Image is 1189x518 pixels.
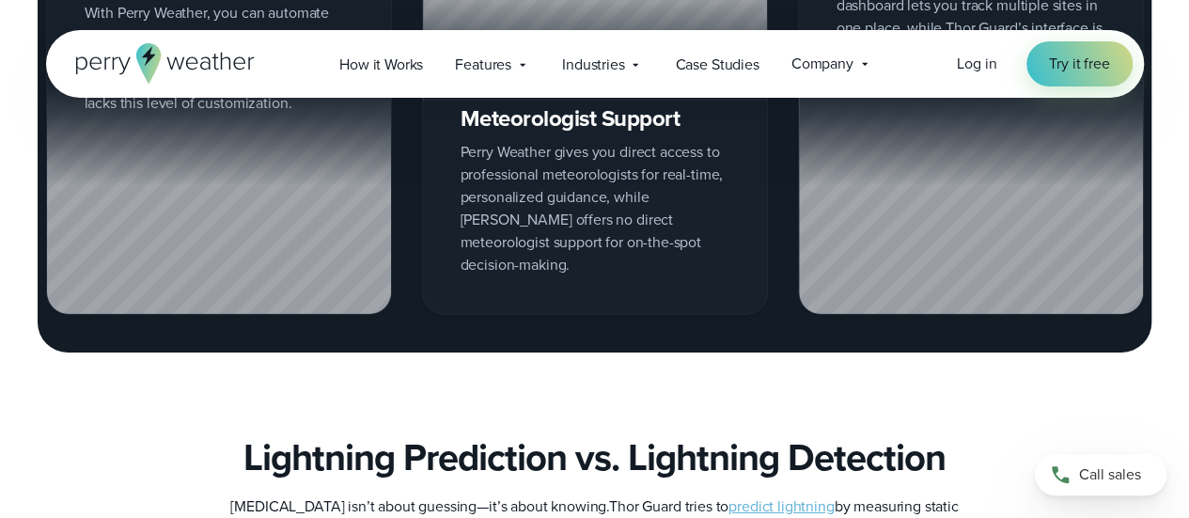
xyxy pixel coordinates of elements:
a: How it Works [323,45,439,84]
span: How it Works [339,54,423,76]
a: Log in [957,53,996,75]
span: [MEDICAL_DATA] isn’t about guessing—it’s about knowing. [230,495,609,517]
span: Call sales [1079,463,1141,486]
span: Try it free [1049,53,1109,75]
a: Try it free [1026,41,1132,86]
span: Case Studies [675,54,759,76]
h4: Lightning Prediction vs. Lightning Detection [243,435,946,480]
a: predict lightning [728,495,834,517]
span: Company [791,53,853,75]
a: Case Studies [659,45,774,84]
span: Industries [562,54,624,76]
span: Features [455,54,511,76]
a: Call sales [1035,454,1166,495]
span: Log in [957,53,996,74]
